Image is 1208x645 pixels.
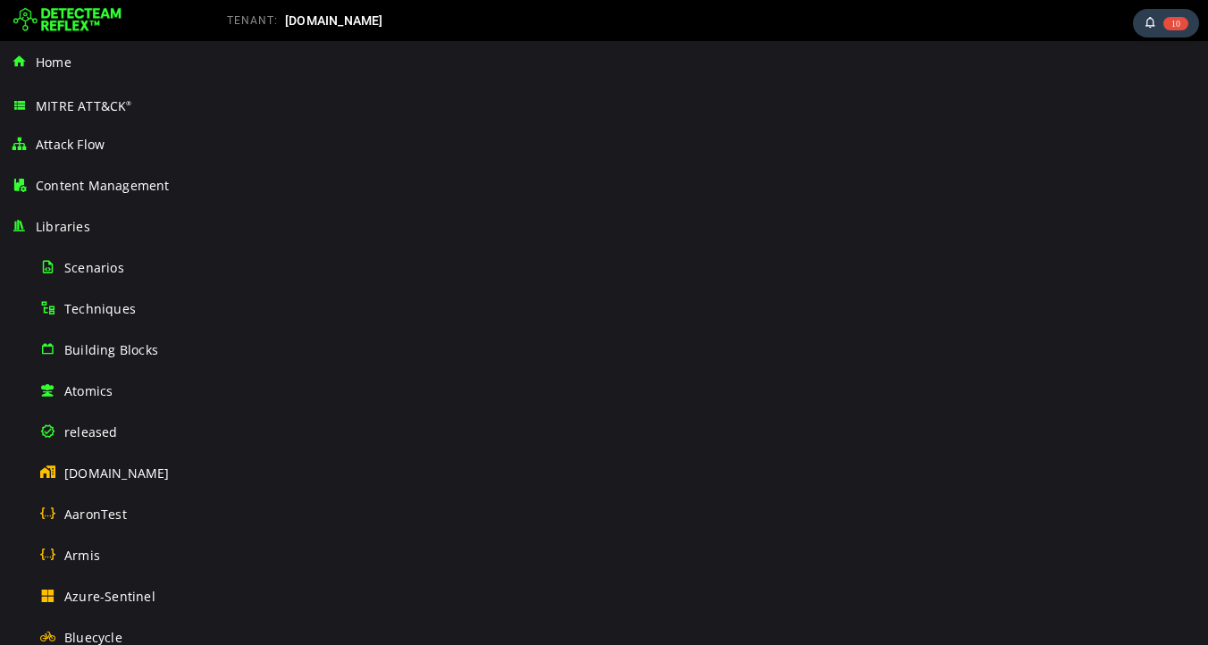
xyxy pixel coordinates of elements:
span: Techniques [64,300,136,317]
span: [DOMAIN_NAME] [64,465,170,482]
img: Detecteam logo [13,6,122,35]
span: MITRE ATT&CK [36,97,132,114]
span: Atomics [64,382,113,399]
div: Task Notifications [1133,9,1199,38]
span: TENANT: [227,14,278,27]
span: Scenarios [64,259,124,276]
sup: ® [126,99,131,107]
span: Home [36,54,71,71]
span: Content Management [36,177,170,194]
span: Building Blocks [64,341,158,358]
span: [DOMAIN_NAME] [285,13,383,28]
span: released [64,423,118,440]
span: Azure-Sentinel [64,588,155,605]
span: Armis [64,547,100,564]
span: Libraries [36,218,90,235]
span: 10 [1163,17,1188,30]
span: AaronTest [64,506,127,523]
span: Attack Flow [36,136,105,153]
